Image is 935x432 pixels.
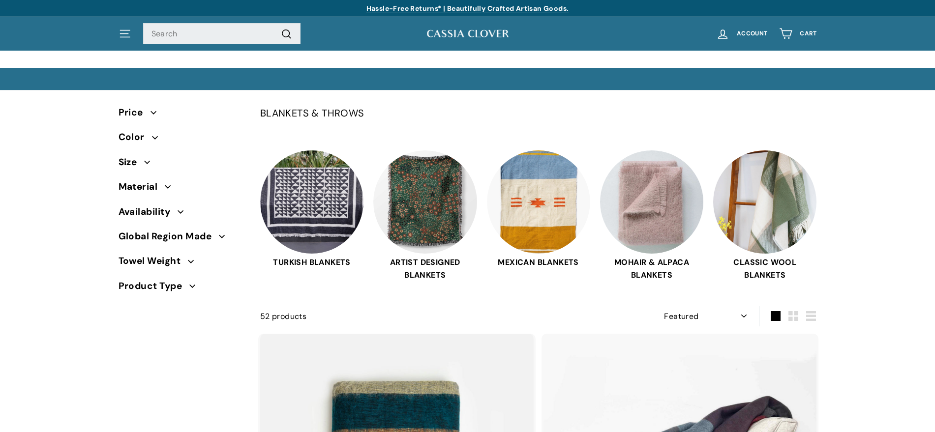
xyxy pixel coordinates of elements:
button: Color [119,127,244,152]
span: ARTIST DESIGNED BLANKETS [373,256,477,281]
a: MEXICAN BLANKETS [487,150,590,282]
span: TURKISH BLANKETS [260,256,363,269]
span: MOHAIR & ALPACA BLANKETS [600,256,703,281]
a: CLASSIC WOOL BLANKETS [713,150,816,282]
span: Price [119,105,151,120]
a: Cart [773,19,822,48]
span: Material [119,179,165,194]
a: Hassle-Free Returns* | Beautifully Crafted Artisan Goods. [366,4,569,13]
button: Price [119,103,244,127]
span: CLASSIC WOOL BLANKETS [713,256,816,281]
a: Account [710,19,773,48]
button: Availability [119,202,244,227]
button: Product Type [119,276,244,301]
span: Size [119,155,145,170]
span: Account [737,30,767,37]
span: Global Region Made [119,229,219,244]
button: Material [119,177,244,202]
span: MEXICAN BLANKETS [487,256,590,269]
a: MOHAIR & ALPACA BLANKETS [600,150,703,282]
span: Product Type [119,279,190,293]
span: Cart [800,30,816,37]
button: Size [119,152,244,177]
a: TURKISH BLANKETS [260,150,363,282]
span: Availability [119,204,178,219]
div: 52 products [260,310,539,323]
p: BLANKETS & THROWS [260,105,817,121]
span: Color [119,130,152,144]
a: ARTIST DESIGNED BLANKETS [373,150,477,282]
span: Towel Weight [119,254,188,268]
button: Global Region Made [119,227,244,251]
button: Towel Weight [119,251,244,276]
input: Search [143,23,301,45]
